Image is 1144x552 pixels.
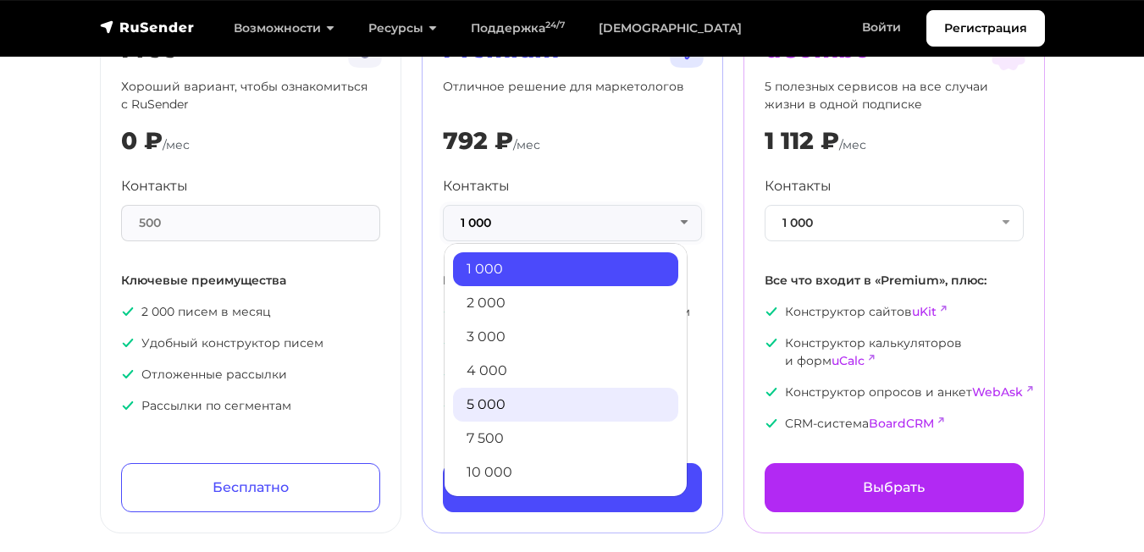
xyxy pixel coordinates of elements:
[765,417,778,430] img: icon-ok.svg
[443,78,702,113] p: Отличное решение для маркетологов
[765,415,1024,433] p: CRM-система
[121,78,380,113] p: Хороший вариант, чтобы ознакомиться с RuSender
[453,252,678,286] a: 1 000
[121,463,380,512] a: Бесплатно
[765,384,1024,401] p: Конструктор опросов и анкет
[443,205,702,241] button: 1 000
[845,10,918,45] a: Войти
[832,353,865,368] a: uCalc
[972,384,1023,400] a: WebAsk
[765,176,832,196] label: Контакты
[163,137,190,152] span: /мес
[121,303,380,321] p: 2 000 писем в месяц
[926,10,1045,47] a: Регистрация
[869,416,934,431] a: BoardCRM
[443,399,456,412] img: icon-ok.svg
[765,303,1024,321] p: Конструктор сайтов
[765,127,839,156] div: 1 112 ₽
[121,127,163,156] div: 0 ₽
[839,137,866,152] span: /мес
[453,320,678,354] a: 3 000
[121,397,380,415] p: Рассылки по сегментам
[443,305,456,318] img: icon-ok.svg
[443,397,702,415] p: Приоритетная модерация
[351,11,454,46] a: Ресурсы
[444,243,688,497] ul: 1 000
[121,272,380,290] p: Ключевые преимущества
[121,334,380,352] p: Удобный конструктор писем
[443,303,702,321] p: Неограниченное количество писем
[453,388,678,422] a: 5 000
[443,463,702,512] a: Выбрать
[217,11,351,46] a: Возможности
[100,19,195,36] img: RuSender
[765,336,778,350] img: icon-ok.svg
[765,78,1024,113] p: 5 полезных сервисов на все случаи жизни в одной подписке
[582,11,759,46] a: [DEMOGRAPHIC_DATA]
[453,489,678,523] a: 13 000
[765,385,778,399] img: icon-ok.svg
[454,11,582,46] a: Поддержка24/7
[443,366,702,384] p: Помощь с импортом базы
[121,399,135,412] img: icon-ok.svg
[121,176,188,196] label: Контакты
[121,366,380,384] p: Отложенные рассылки
[765,272,1024,290] p: Все что входит в «Premium», плюс:
[765,463,1024,512] a: Выбрать
[765,205,1024,241] button: 1 000
[453,354,678,388] a: 4 000
[443,127,513,156] div: 792 ₽
[121,367,135,381] img: icon-ok.svg
[121,336,135,350] img: icon-ok.svg
[443,272,702,290] p: Все что входит в «Free», плюс:
[443,336,456,350] img: icon-ok.svg
[443,176,510,196] label: Контакты
[453,422,678,455] a: 7 500
[453,455,678,489] a: 10 000
[453,286,678,320] a: 2 000
[443,334,702,352] p: Приоритетная поддержка
[765,334,1024,370] p: Конструктор калькуляторов и форм
[513,137,540,152] span: /мес
[765,305,778,318] img: icon-ok.svg
[121,305,135,318] img: icon-ok.svg
[443,367,456,381] img: icon-ok.svg
[545,19,565,30] sup: 24/7
[912,304,937,319] a: uKit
